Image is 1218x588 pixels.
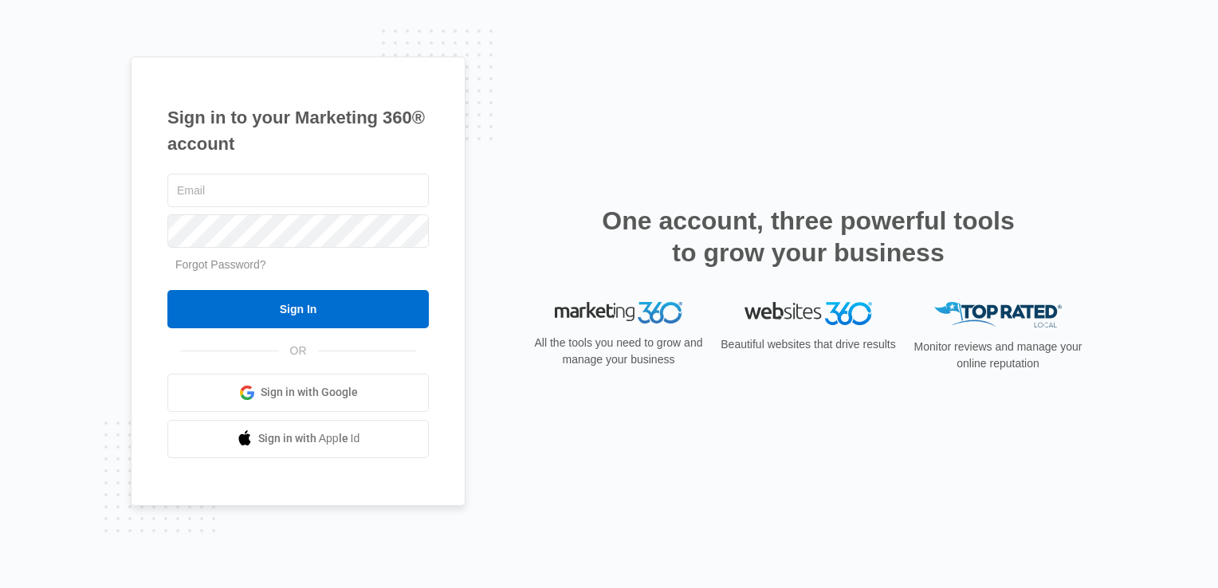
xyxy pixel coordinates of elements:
[745,302,872,325] img: Websites 360
[167,374,429,412] a: Sign in with Google
[167,290,429,328] input: Sign In
[719,336,898,353] p: Beautiful websites that drive results
[279,343,318,359] span: OR
[597,205,1020,269] h2: One account, three powerful tools to grow your business
[261,384,358,401] span: Sign in with Google
[555,302,682,324] img: Marketing 360
[175,258,266,271] a: Forgot Password?
[258,430,360,447] span: Sign in with Apple Id
[909,339,1087,372] p: Monitor reviews and manage your online reputation
[167,420,429,458] a: Sign in with Apple Id
[167,104,429,157] h1: Sign in to your Marketing 360® account
[167,174,429,207] input: Email
[529,335,708,368] p: All the tools you need to grow and manage your business
[934,302,1062,328] img: Top Rated Local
